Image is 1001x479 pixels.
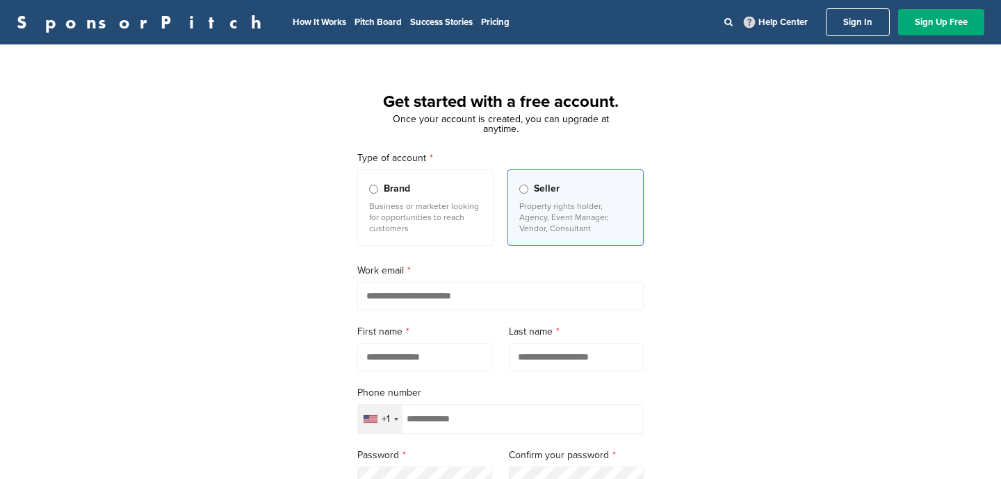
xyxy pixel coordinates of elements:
[357,151,644,166] label: Type of account
[519,185,528,194] input: Seller Property rights holder, Agency, Event Manager, Vendor, Consultant
[357,385,644,401] label: Phone number
[519,201,632,234] p: Property rights holder, Agency, Event Manager, Vendor, Consultant
[741,14,811,31] a: Help Center
[358,405,402,433] div: Selected country
[382,414,390,424] div: +1
[355,17,402,28] a: Pitch Board
[826,8,890,36] a: Sign In
[384,181,410,196] span: Brand
[369,185,378,194] input: Brand Business or marketer looking for opportunities to reach customers
[393,113,609,135] span: Once your account is created, you can upgrade at anytime.
[898,9,984,35] a: Sign Up Free
[357,324,492,339] label: First name
[509,324,644,339] label: Last name
[509,448,644,463] label: Confirm your password
[341,90,660,115] h1: Get started with a free account.
[481,17,510,28] a: Pricing
[534,181,560,196] span: Seller
[293,17,346,28] a: How It Works
[410,17,473,28] a: Success Stories
[357,263,644,278] label: Work email
[369,201,482,234] p: Business or marketer looking for opportunities to reach customers
[357,448,492,463] label: Password
[17,13,270,31] a: SponsorPitch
